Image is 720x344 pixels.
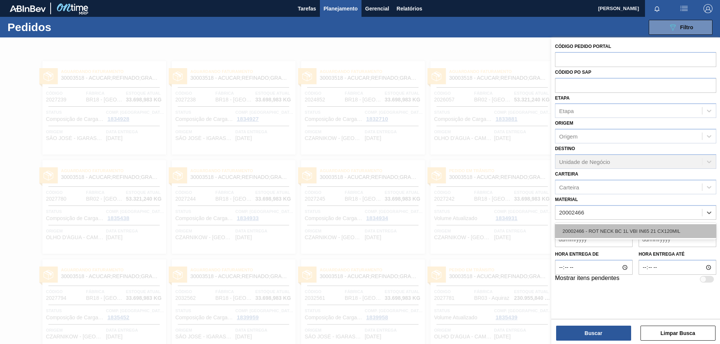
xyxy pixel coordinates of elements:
img: Logout [703,4,712,13]
span: Tarefas [298,4,316,13]
span: Planejamento [324,4,358,13]
label: Hora entrega até [639,249,716,260]
label: Origem [555,121,573,126]
label: Código Pedido Portal [555,44,611,49]
img: TNhmsLtSVTkK8tSr43FrP2fwEKptu5GPRR3wAAAABJRU5ErkJggg== [10,5,46,12]
label: Carteira [555,171,578,177]
label: Etapa [555,95,570,101]
div: Carteira [559,184,579,190]
span: Gerencial [365,4,389,13]
img: userActions [679,4,688,13]
div: Etapa [559,108,574,114]
label: Material [555,197,578,202]
span: Relatórios [397,4,422,13]
label: Hora entrega de [555,249,633,260]
div: 20002466 - ROT NECK BC 1L VBI IN65 21 CX120MIL [555,224,716,238]
label: Códido PO SAP [555,70,591,75]
h1: Pedidos [7,23,120,31]
span: Filtro [680,24,693,30]
input: dd/mm/yyyy [639,232,716,247]
button: Notificações [645,3,669,14]
label: Destino [555,146,575,151]
label: Mostrar itens pendentes [555,275,619,284]
button: Filtro [649,20,712,35]
input: dd/mm/yyyy [555,232,633,247]
div: Origem [559,133,577,140]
